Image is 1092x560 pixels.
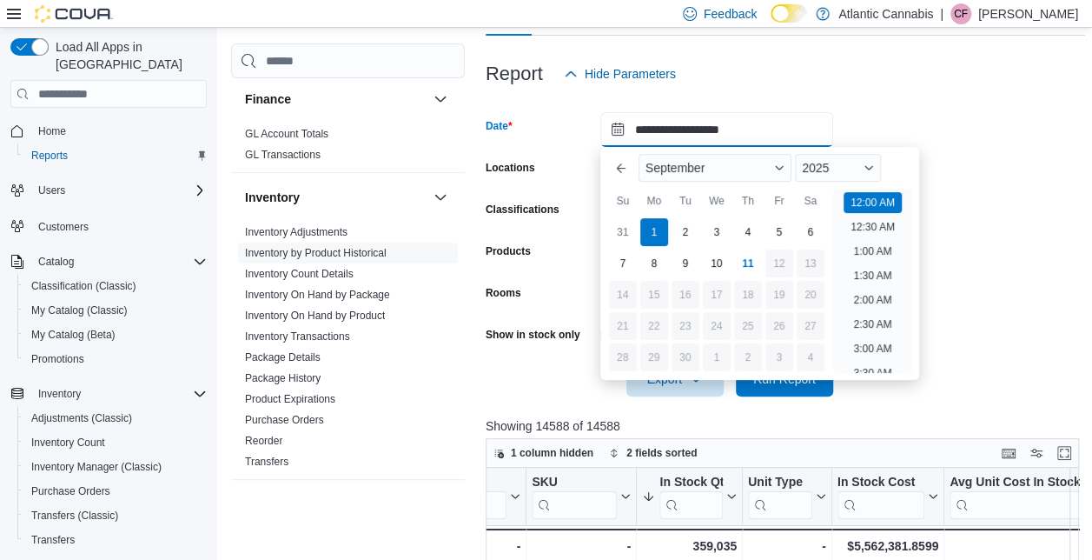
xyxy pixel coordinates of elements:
[609,218,637,246] div: day-31
[1054,443,1075,463] button: Enter fullscreen
[765,281,793,309] div: day-19
[31,533,75,547] span: Transfers
[511,446,593,460] span: 1 column hidden
[245,435,282,447] a: Reorder
[672,218,699,246] div: day-2
[245,226,347,238] a: Inventory Adjustments
[245,90,427,108] button: Finance
[734,250,762,277] div: day-11
[640,218,668,246] div: day-1
[734,281,762,309] div: day-18
[17,479,214,503] button: Purchase Orders
[3,250,214,274] button: Catalog
[846,338,898,359] li: 3:00 AM
[844,192,902,213] li: 12:00 AM
[245,225,347,239] span: Inventory Adjustments
[532,475,631,519] button: SKU
[31,251,81,272] button: Catalog
[38,183,65,197] span: Users
[950,475,1089,519] div: Avg Unit Cost In Stock
[17,455,214,479] button: Inventory Manager (Classic)
[17,430,214,455] button: Inventory Count
[672,187,699,215] div: Tu
[978,3,1078,24] p: [PERSON_NAME]
[585,65,676,83] span: Hide Parameters
[998,443,1019,463] button: Keyboard shortcuts
[31,328,116,342] span: My Catalog (Beta)
[837,475,923,519] div: In Stock Cost
[38,387,81,401] span: Inventory
[245,288,390,302] span: Inventory On Hand by Package
[245,128,328,140] a: GL Account Totals
[245,351,321,363] a: Package Details
[24,505,125,526] a: Transfers (Classic)
[645,161,705,175] span: September
[659,475,723,519] div: In Stock Qty
[24,432,207,453] span: Inventory Count
[31,484,110,498] span: Purchase Orders
[245,247,387,259] a: Inventory by Product Historical
[245,393,335,405] a: Product Expirations
[3,213,214,238] button: Customers
[245,413,324,427] span: Purchase Orders
[31,279,136,293] span: Classification (Classic)
[602,443,704,463] button: 2 fields sorted
[672,343,699,371] div: day-30
[607,217,826,373] div: September, 2025
[24,349,91,370] a: Promotions
[748,475,812,519] div: Unit Type
[24,324,207,345] span: My Catalog (Beta)
[24,481,117,502] a: Purchase Orders
[245,127,328,141] span: GL Account Totals
[31,352,84,366] span: Promotions
[31,436,105,450] span: Inventory Count
[17,323,214,347] button: My Catalog (Beta)
[609,281,637,309] div: day-14
[24,481,207,502] span: Purchase Orders
[765,218,793,246] div: day-5
[231,222,465,479] div: Inventory
[640,187,668,215] div: Mo
[765,343,793,371] div: day-3
[245,189,427,206] button: Inventory
[640,312,668,340] div: day-22
[17,274,214,298] button: Classification (Classic)
[609,187,637,215] div: Su
[245,246,387,260] span: Inventory by Product Historical
[245,496,427,513] button: Loyalty
[704,5,757,23] span: Feedback
[24,145,207,166] span: Reports
[639,154,791,182] div: Button. Open the month selector. September is currently selected.
[24,530,82,550] a: Transfers
[797,312,824,340] div: day-27
[1026,443,1047,463] button: Display options
[486,443,600,463] button: 1 column hidden
[672,312,699,340] div: day-23
[609,250,637,277] div: day-7
[532,536,631,557] div: -
[245,90,291,108] h3: Finance
[24,145,75,166] a: Reports
[430,89,451,110] button: Finance
[24,300,207,321] span: My Catalog (Classic)
[245,371,321,385] span: Package History
[24,300,135,321] a: My Catalog (Classic)
[245,330,350,343] span: Inventory Transactions
[703,250,731,277] div: day-10
[734,343,762,371] div: day-2
[24,408,207,429] span: Adjustments (Classic)
[748,536,826,557] div: -
[950,475,1089,491] div: Avg Unit Cost In Stock
[245,149,321,161] a: GL Transactions
[837,475,923,491] div: In Stock Cost
[31,251,207,272] span: Catalog
[31,383,88,404] button: Inventory
[486,63,543,84] h3: Report
[245,456,288,468] a: Transfers
[940,3,943,24] p: |
[31,303,128,317] span: My Catalog (Classic)
[486,244,531,258] label: Products
[17,347,214,371] button: Promotions
[231,123,465,172] div: Finance
[24,432,112,453] a: Inventory Count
